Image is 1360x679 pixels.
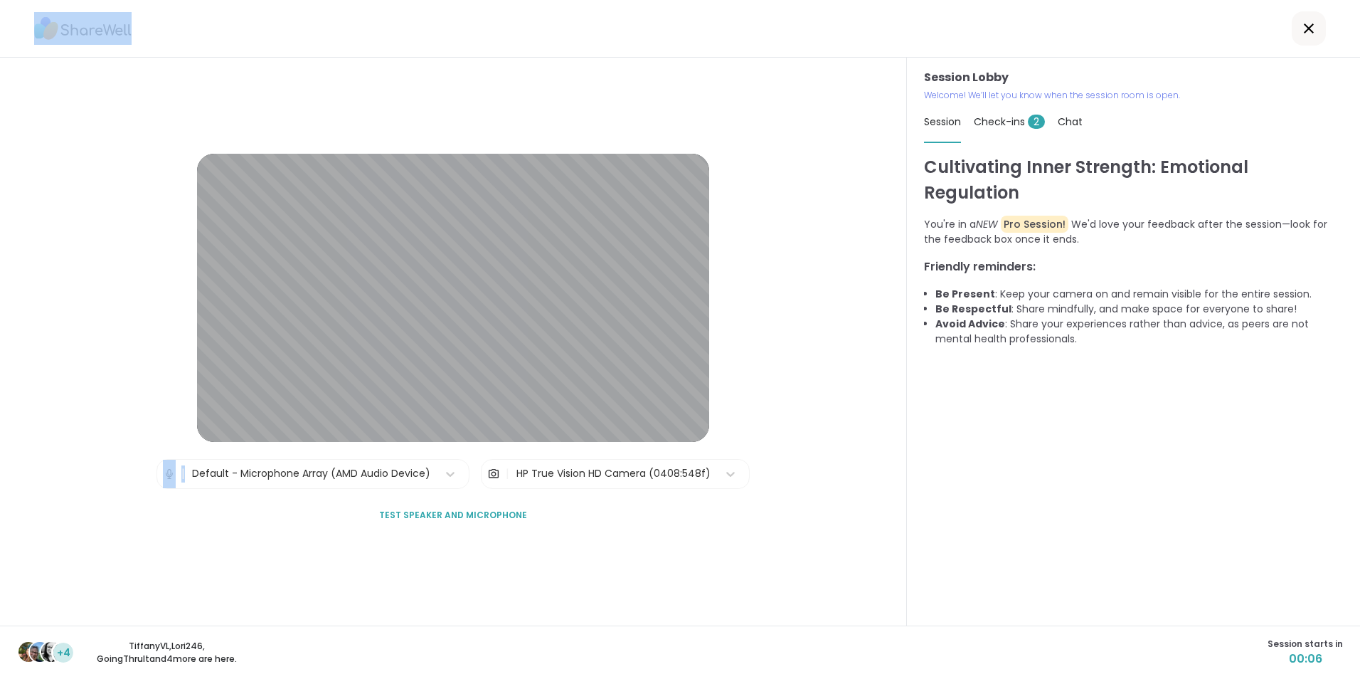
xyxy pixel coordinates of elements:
i: NEW [976,217,998,231]
span: | [506,460,509,488]
img: GoingThruIt [41,642,61,662]
h3: Session Lobby [924,69,1343,86]
p: Welcome! We’ll let you know when the session room is open. [924,89,1343,102]
span: Pro Session! [1001,216,1068,233]
img: ShareWell Logo [34,12,132,45]
img: Camera [487,460,500,488]
span: Chat [1058,115,1083,129]
span: 2 [1028,115,1045,129]
span: 00:06 [1268,651,1343,668]
span: +4 [57,646,70,660]
img: Microphone [163,460,176,488]
li: : Share your experiences rather than advice, as peers are not mental health professionals. [935,317,1343,347]
span: Session starts in [1268,638,1343,651]
li: : Keep your camera on and remain visible for the entire session. [935,287,1343,302]
span: Check-ins [974,115,1045,129]
span: Test speaker and microphone [379,509,527,522]
p: You're in a We'd love your feedback after the session—look for the feedback box once it ends. [924,217,1343,247]
div: Default - Microphone Array (AMD Audio Device) [192,466,430,481]
h3: Friendly reminders: [924,258,1343,275]
b: Be Present [935,287,995,301]
p: TiffanyVL , Lori246 , GoingThruIt and 4 more are here. [87,640,246,665]
li: : Share mindfully, and make space for everyone to share! [935,302,1343,317]
span: Session [924,115,961,129]
span: | [181,460,185,488]
b: Avoid Advice [935,317,1005,331]
img: TiffanyVL [18,642,38,662]
button: Test speaker and microphone [373,500,533,530]
div: HP True Vision HD Camera (0408:548f) [516,466,711,481]
h1: Cultivating Inner Strength: Emotional Regulation [924,154,1343,206]
img: Lori246 [30,642,50,662]
b: Be Respectful [935,302,1011,316]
